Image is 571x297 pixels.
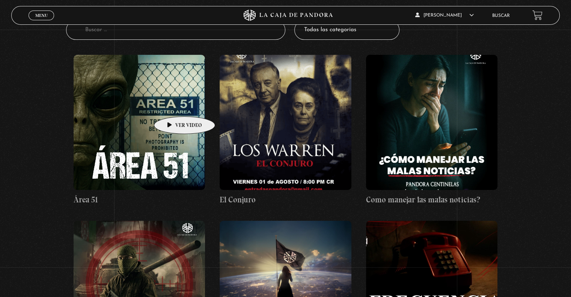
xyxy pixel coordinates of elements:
a: Buscar [492,14,510,18]
a: El Conjuro [220,55,351,206]
h4: El Conjuro [220,194,351,206]
span: Cerrar [33,20,50,25]
span: [PERSON_NAME] [415,13,474,18]
h4: Área 51 [74,194,205,206]
span: Menu [35,13,48,18]
a: Como manejar las malas noticias? [366,55,497,206]
a: Área 51 [74,55,205,206]
h4: Como manejar las malas noticias? [366,194,497,206]
a: View your shopping cart [532,10,542,20]
h4: Buscar por nombre [66,3,285,20]
h4: Categorías [294,3,399,20]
